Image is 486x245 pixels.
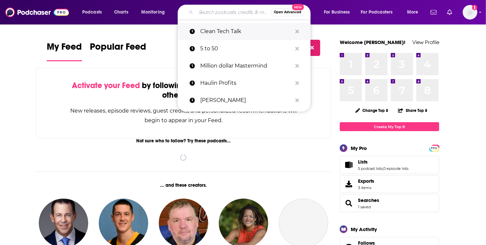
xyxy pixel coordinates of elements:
[72,80,140,90] span: Activate your Feed
[430,146,438,151] span: PRO
[90,41,146,61] a: Popular Feed
[383,166,408,171] a: 0 episode lists
[358,159,368,165] span: Lists
[70,106,297,125] div: New releases, episode reviews, guest credits, and personalized recommendations will begin to appe...
[271,8,304,16] button: Open AdvancedNew
[90,41,146,56] span: Popular Feed
[340,39,405,45] a: Welcome [PERSON_NAME]!
[200,40,292,57] p: 5 to 50
[351,106,393,115] button: Change Top 8
[340,175,439,193] a: Exports
[430,145,438,150] a: PRO
[358,178,374,184] span: Exports
[351,226,377,232] div: My Activity
[319,7,358,18] button: open menu
[463,5,477,20] button: Show profile menu
[36,138,331,144] div: Not sure who to follow? Try these podcasts...
[383,166,383,171] span: ,
[274,11,301,14] span: Open Advanced
[200,92,292,109] p: Tom Hunt
[36,182,331,188] div: ... and these creators.
[200,57,292,74] p: Million dollar Mastermind
[357,7,402,18] button: open menu
[342,199,355,208] a: Searches
[340,156,439,174] span: Lists
[351,145,367,151] div: My Pro
[445,7,455,18] a: Show notifications dropdown
[340,194,439,212] span: Searches
[472,5,477,10] svg: Add a profile image
[358,166,383,171] a: 5 podcast lists
[402,7,427,18] button: open menu
[114,8,128,17] span: Charts
[47,41,82,61] a: My Feed
[340,122,439,131] a: Create My Top 8
[196,7,271,18] input: Search podcasts, credits, & more...
[70,81,297,100] div: by following Podcasts, Creators, Lists, and other Users!
[110,7,132,18] a: Charts
[178,74,311,92] a: Haulin Profits
[361,8,393,17] span: For Podcasters
[407,8,418,17] span: More
[324,8,350,17] span: For Business
[200,74,292,92] p: Haulin Profits
[358,185,374,190] span: 3 items
[184,5,317,20] div: Search podcasts, credits, & more...
[398,104,428,117] button: Share Top 8
[78,7,110,18] button: open menu
[178,23,311,40] a: Clean Tech Talk
[463,5,477,20] img: User Profile
[412,39,439,45] a: View Profile
[47,41,82,56] span: My Feed
[82,8,102,17] span: Podcasts
[358,205,371,209] a: 1 saved
[141,8,165,17] span: Monitoring
[200,23,292,40] p: Clean Tech Talk
[178,40,311,57] a: 5 to 50
[358,197,379,203] a: Searches
[342,160,355,170] a: Lists
[463,5,477,20] span: Logged in as roneledotsonRAD
[342,179,355,189] span: Exports
[178,57,311,74] a: Million dollar Mastermind
[137,7,173,18] button: open menu
[428,7,439,18] a: Show notifications dropdown
[292,4,304,10] span: New
[358,159,408,165] a: Lists
[5,6,69,19] img: Podchaser - Follow, Share and Rate Podcasts
[178,92,311,109] a: [PERSON_NAME]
